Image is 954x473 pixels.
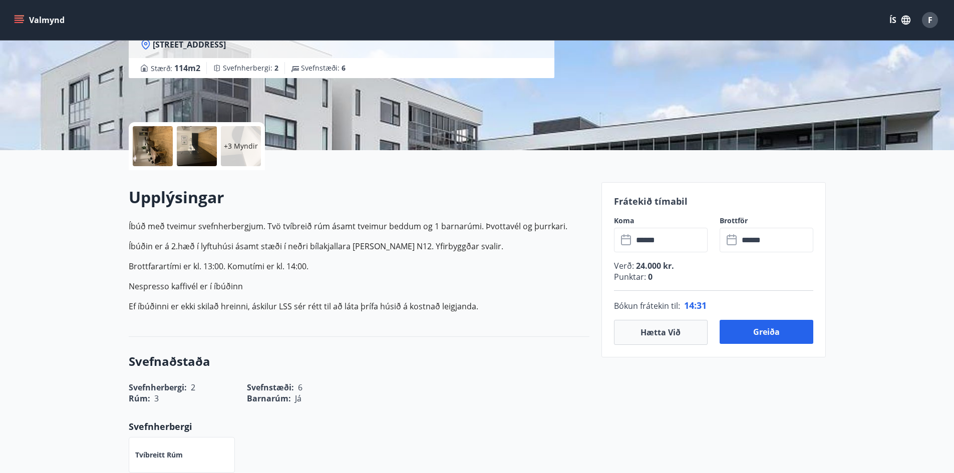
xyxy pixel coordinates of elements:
[129,393,150,404] span: Rúm :
[928,15,932,26] span: F
[135,450,183,460] p: Tvíbreitt rúm
[129,300,589,312] p: Ef íbúðinni er ekki skilað hreinni, áskilur LSS sér rétt til að láta þrífa húsið á kostnað leigja...
[129,280,589,292] p: Nespresso kaffivél er í íbúðinn
[697,299,707,311] span: 31
[129,353,589,370] h3: Svefnaðstaða
[223,63,278,73] span: Svefnherbergi :
[153,39,226,50] span: [STREET_ADDRESS]
[614,260,813,271] p: Verð :
[129,260,589,272] p: Brottfarartími er kl. 13:00. Komutími er kl. 14:00.
[720,320,813,344] button: Greiða
[614,195,813,208] p: Frátekið tímabil
[174,63,200,74] span: 114 m2
[884,11,916,29] button: ÍS
[634,260,674,271] span: 24.000 kr.
[614,320,708,345] button: Hætta við
[918,8,942,32] button: F
[247,393,291,404] span: Barnarúm :
[129,220,589,232] p: Íbúð með tveimur svefnherbergjum. Tvö tvíbreið rúm ásamt tveimur beddum og 1 barnarúmi. Þvottavél...
[614,300,680,312] span: Bókun frátekin til :
[295,393,301,404] span: Já
[129,240,589,252] p: Íbúðin er á 2.hæð í lyftuhúsi ásamt stæði í neðri bílakjallara [PERSON_NAME] N12. Yfirbyggðar sva...
[720,216,813,226] label: Brottför
[614,216,708,226] label: Koma
[12,11,69,29] button: menu
[224,141,258,151] p: +3 Myndir
[646,271,653,282] span: 0
[301,63,346,73] span: Svefnstæði :
[614,271,813,282] p: Punktar :
[342,63,346,73] span: 6
[274,63,278,73] span: 2
[129,420,589,433] p: Svefnherbergi
[154,393,159,404] span: 3
[151,62,200,74] span: Stærð :
[684,299,697,311] span: 14 :
[129,186,589,208] h2: Upplýsingar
